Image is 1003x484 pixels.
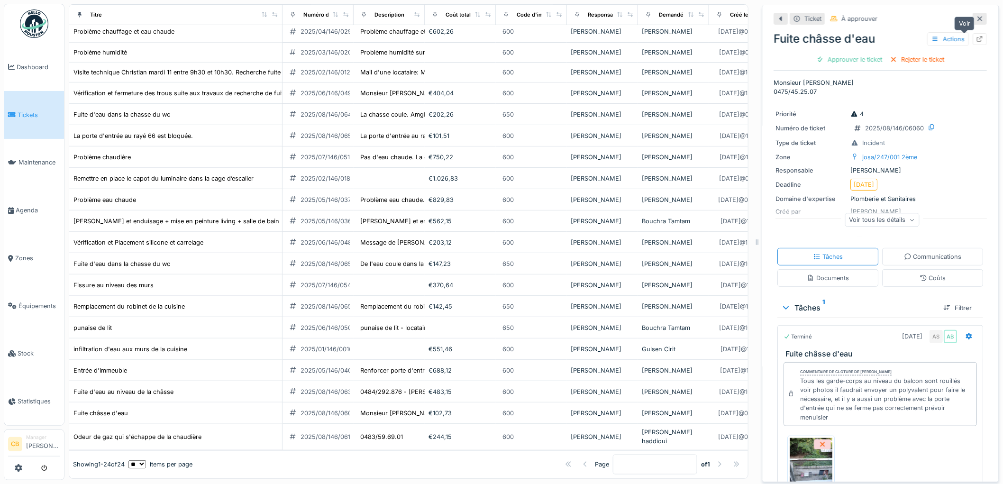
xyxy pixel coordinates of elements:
div: Coûts [920,274,947,283]
div: AS [930,330,943,343]
div: Renforcer porte d'entrée de l'immeuble : le mur... [360,366,502,375]
div: Zone [776,153,847,162]
div: [PERSON_NAME] [571,48,634,57]
div: [PERSON_NAME] [571,89,634,98]
div: [DATE] @ 09:43:36 [719,432,771,441]
div: 2025/05/146/03699 [301,217,359,226]
div: Fuite châsse d'eau [774,30,987,47]
div: Remettre en place le capot du luminaire dans la cage d’escalier [73,174,254,183]
div: Problème humidité [73,48,127,57]
div: Deadline [776,180,847,189]
div: 600 [502,409,514,418]
div: €101,51 [429,131,492,140]
li: CB [8,437,22,451]
div: punaise de lit [73,323,112,332]
div: josa/247/001 2ème [863,153,918,162]
div: [PERSON_NAME] [642,153,705,162]
div: 2025/06/146/04964 [301,89,359,98]
div: Responsable [588,10,621,18]
div: [PERSON_NAME] [642,48,705,57]
h3: Fuite châsse d'eau [786,349,979,358]
div: [PERSON_NAME] [642,131,705,140]
div: 2025/07/146/05444 [301,281,359,290]
div: [PERSON_NAME] [642,110,705,119]
div: €142,45 [429,302,492,311]
div: [DATE] [854,180,875,189]
span: Maintenance [18,158,60,167]
div: Gulsen Cirit [642,345,705,354]
div: 2025/06/146/04853 [301,238,359,247]
div: [DATE] @ 11:21:23 [720,345,769,354]
div: Entrée d'immeuble [73,366,127,375]
div: Manager [26,434,60,441]
div: Mail d'une locataire: Madame, Monsieur, Madam... [360,68,507,77]
div: [PERSON_NAME] [571,238,634,247]
div: 600 [502,131,514,140]
div: [PERSON_NAME] [642,195,705,204]
div: 600 [502,238,514,247]
div: Monsieur [PERSON_NAME] 0487170138 suite tick... [360,89,510,98]
div: 600 [502,217,514,226]
div: infiltration d'eau aux murs de la cuisine [73,345,187,354]
div: Type de ticket [776,138,847,147]
div: 600 [502,27,514,36]
div: [PERSON_NAME] [571,27,634,36]
div: 650 [502,302,514,311]
span: Zones [15,254,60,263]
a: Dashboard [4,43,64,91]
div: €483,15 [429,387,492,396]
span: Statistiques [18,397,60,406]
div: Bouchra Tamtam [642,217,705,226]
div: Visite technique Christian mardi 11 entre 9h30 et 10h30. Recherche fuite d'eau dans l'appartement... [73,68,428,77]
div: Terminé [784,333,812,341]
strong: of 1 [701,460,710,469]
div: 600 [502,432,514,441]
div: Priorité [776,110,847,119]
div: [PERSON_NAME] [571,302,634,311]
div: Rejeter le ticket [886,53,948,66]
div: [PERSON_NAME] [571,217,634,226]
div: [DATE] @ 10:13:01 [720,217,769,226]
div: Commentaire de clôture de [PERSON_NAME] [801,369,892,375]
div: €562,15 [429,217,492,226]
div: 2025/08/146/06445 [301,110,359,119]
div: Remplacement du robinet de la cuisine. DJUNGA 0... [360,302,513,311]
div: Domaine d'expertise [776,194,847,203]
span: Stock [18,349,60,358]
a: Agenda [4,186,64,234]
div: [DATE] @ 12:00:02 [719,238,770,247]
div: Pas d'eau chaude. La chaudière est sur 0. Mr BE... [360,153,507,162]
div: [DATE] @ 09:10:30 [719,174,770,183]
p: Monsieur [PERSON_NAME] 0475/45.25.07 [774,78,987,96]
div: 600 [502,89,514,98]
div: Fuite d'eau dans la chasse du wc [73,110,170,119]
span: Équipements [18,301,60,310]
div: Communications [904,252,962,261]
div: La porte d'entrée au rayé 66 est bloquée. [73,131,193,140]
div: 2025/04/146/02919 [301,27,358,36]
div: Tâches [813,252,843,261]
div: [PERSON_NAME] [571,153,634,162]
div: 2025/08/146/06524 [301,259,359,268]
div: [PERSON_NAME] [571,131,634,140]
sup: 1 [823,302,825,313]
a: CB Manager[PERSON_NAME] [8,434,60,457]
div: À approuver [842,14,878,23]
div: Approuver le ticket [813,53,886,66]
div: Page [595,460,609,469]
div: La porte d'entrée au rayé 66 est bloquée. Dif... [360,131,495,140]
div: Fissure au niveau des murs [73,281,154,290]
div: punaise de lit - locataire DZUMHUR joignable au... [360,323,506,332]
div: €102,73 [429,409,492,418]
div: Incident [863,138,885,147]
div: Odeur de gaz qui s'échappe de la chaudière [73,432,201,441]
div: [PERSON_NAME] [571,432,634,441]
div: [PERSON_NAME] [642,68,705,77]
div: Actions [928,32,969,46]
div: Bouchra Tamtam [642,323,705,332]
a: Stock [4,330,64,378]
div: Problème chauffage et eau chaude. EDDOUKIR 0486... [360,27,519,36]
div: Showing 1 - 24 of 24 [73,460,125,469]
div: [PERSON_NAME] [571,387,634,396]
div: AB [944,330,957,343]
